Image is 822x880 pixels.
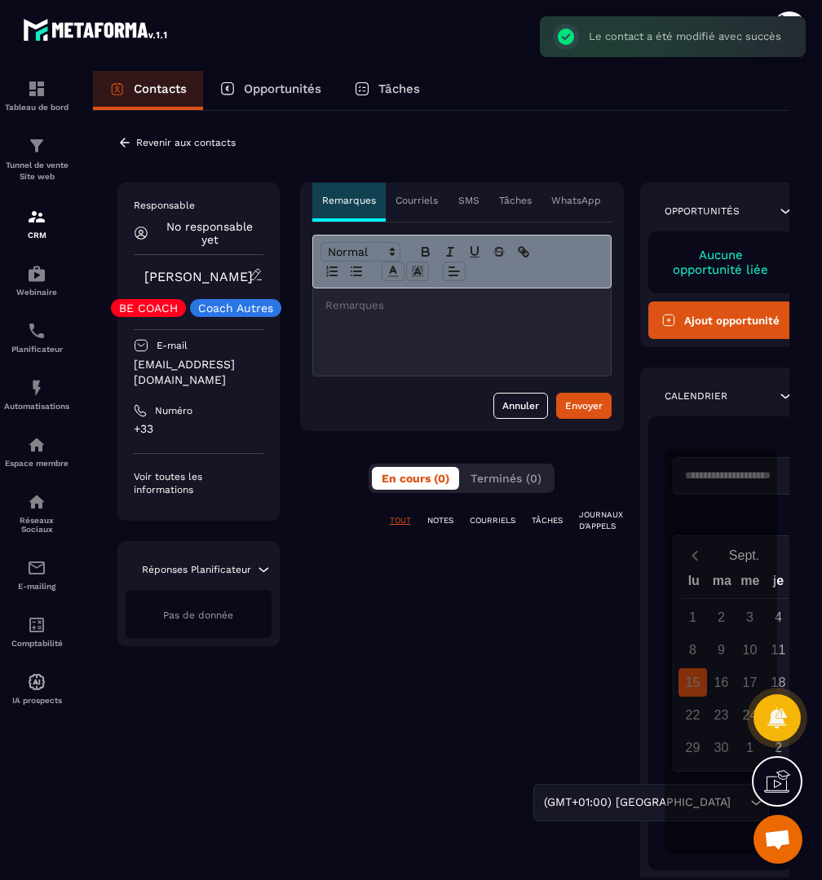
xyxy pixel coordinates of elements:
[134,421,263,437] p: +33
[4,288,69,297] p: Webinaire
[157,220,263,246] p: No responsable yet
[27,615,46,635] img: accountant
[244,81,321,96] p: Opportunités
[372,467,459,490] button: En cours (0)
[533,784,769,821] div: Search for option
[134,81,187,96] p: Contacts
[4,366,69,423] a: automationsautomationsAutomatisations
[551,194,601,207] p: WhatsApp
[155,404,192,417] p: Numéro
[157,339,188,352] p: E-mail
[4,603,69,660] a: accountantaccountantComptabilité
[665,205,740,218] p: Opportunités
[427,515,453,526] p: NOTES
[378,81,420,96] p: Tâches
[4,195,69,252] a: formationformationCRM
[134,199,263,212] p: Responsable
[4,252,69,309] a: automationsautomationsWebinaire
[27,136,46,156] img: formation
[4,423,69,480] a: automationsautomationsEspace membre
[93,71,203,110] a: Contacts
[4,160,69,183] p: Tunnel de vente Site web
[4,103,69,112] p: Tableau de bord
[119,302,178,314] p: BE COACH
[27,79,46,99] img: formation
[27,378,46,398] img: automations
[27,264,46,284] img: automations
[764,603,793,631] div: 4
[4,480,69,546] a: social-networksocial-networkRéseaux Sociaux
[27,321,46,341] img: scheduler
[390,515,411,526] p: TOUT
[27,435,46,455] img: automations
[27,492,46,512] img: social-network
[764,636,793,664] div: 11
[23,15,170,44] img: logo
[134,470,263,496] p: Voir toutes les informations
[142,563,251,576] p: Réponses Planificateur
[556,393,612,419] button: Envoyer
[470,515,515,526] p: COURRIELS
[461,467,551,490] button: Terminés (0)
[540,794,734,812] span: (GMT+01:00) [GEOGRAPHIC_DATA]
[665,389,727,403] p: Calendrier
[338,71,436,110] a: Tâches
[665,248,778,277] p: Aucune opportunité liée
[4,546,69,603] a: emailemailE-mailing
[4,124,69,195] a: formationformationTunnel de vente Site web
[144,269,253,284] a: [PERSON_NAME]
[27,558,46,578] img: email
[396,194,438,207] p: Courriels
[458,194,479,207] p: SMS
[4,345,69,354] p: Planificateur
[4,231,69,240] p: CRM
[134,357,263,388] p: [EMAIL_ADDRESS][DOMAIN_NAME]
[499,194,532,207] p: Tâches
[163,609,233,621] span: Pas de donnée
[27,207,46,227] img: formation
[579,509,623,532] p: JOURNAUX D'APPELS
[4,516,69,534] p: Réseaux Sociaux
[136,137,236,148] p: Revenir aux contacts
[4,639,69,648] p: Comptabilité
[532,515,563,526] p: TÂCHES
[753,815,802,864] div: Ouvrir le chat
[471,472,541,485] span: Terminés (0)
[4,696,69,705] p: IA prospects
[4,582,69,591] p: E-mailing
[4,459,69,468] p: Espace membre
[382,472,449,485] span: En cours (0)
[565,398,603,414] div: Envoyer
[322,194,376,207] p: Remarques
[4,67,69,124] a: formationformationTableau de bord
[764,668,793,697] div: 18
[764,570,793,598] div: je
[4,402,69,411] p: Automatisations
[203,71,338,110] a: Opportunités
[493,393,548,419] button: Annuler
[198,302,273,314] p: Coach Autres
[27,672,46,692] img: automations
[648,301,794,339] button: Ajout opportunité
[4,309,69,366] a: schedulerschedulerPlanificateur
